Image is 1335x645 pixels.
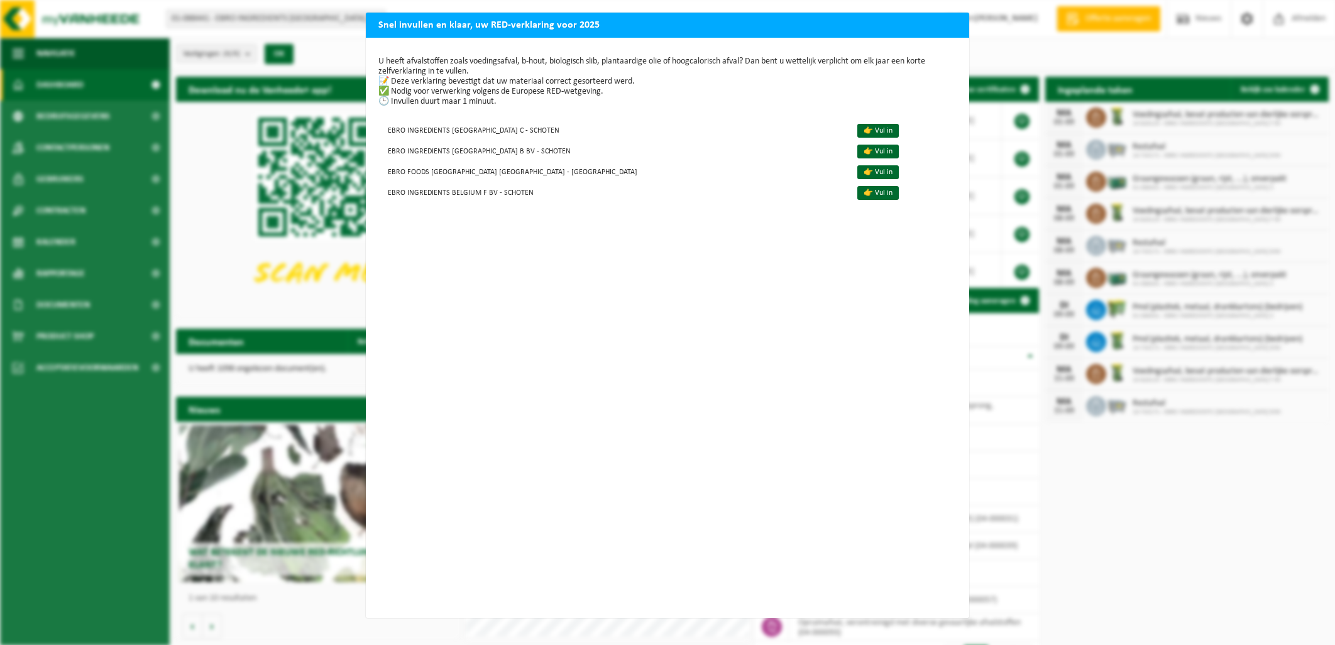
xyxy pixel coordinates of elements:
td: EBRO FOODS [GEOGRAPHIC_DATA] [GEOGRAPHIC_DATA] - [GEOGRAPHIC_DATA] [378,161,847,182]
p: U heeft afvalstoffen zoals voedingsafval, b-hout, biologisch slib, plantaardige olie of hoogcalor... [378,57,957,107]
a: 👉 Vul in [857,145,899,158]
a: 👉 Vul in [857,186,899,200]
a: 👉 Vul in [857,165,899,179]
td: EBRO INGREDIENTS BELGIUM F BV - SCHOTEN [378,182,847,202]
h2: Snel invullen en klaar, uw RED-verklaring voor 2025 [366,13,969,36]
td: EBRO INGREDIENTS [GEOGRAPHIC_DATA] B BV - SCHOTEN [378,140,847,161]
a: 👉 Vul in [857,124,899,138]
td: EBRO INGREDIENTS [GEOGRAPHIC_DATA] C - SCHOTEN [378,119,847,140]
